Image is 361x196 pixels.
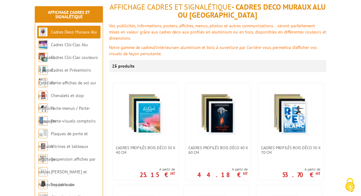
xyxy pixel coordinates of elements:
[153,45,175,50] font: d'intérieurs
[198,173,248,177] p: 44.18 €
[109,23,327,41] font: Vos publicités, informations, posters, affiches, menus, photos et autres communications... seront...
[189,145,248,155] span: Cadres Profilés Bois Déco 40 x 60 cm
[112,60,136,72] p: 25 produits
[48,10,90,20] a: Affichage Cadres et Signalétique
[110,2,232,12] span: Affichage Cadres et Signalétique
[51,118,96,124] a: Porte-visuels comptoirs
[113,145,178,155] a: Cadres Profilés Bois Déco 30 x 40 cm
[38,42,88,60] a: Cadres Clic-Clac Alu Clippant
[109,45,317,56] font: en aluminium et bois à ouverture par l'arrière vous permettra d’afficher vos visuels de façon per...
[38,80,96,98] a: Porte-affiches de sol sur pied
[38,55,98,73] a: Cadres Clic-Clac couleurs à clapet
[38,156,96,175] a: Suspension affiches par câbles
[261,145,321,155] span: Cadres Profilés Bois Déco 50 x 70 cm
[38,144,88,162] a: Vitrines et tableaux affichage
[198,167,248,172] span: A partir de
[109,45,153,50] font: Notre gamme de cadres
[38,105,90,124] a: Porte-menus / Porte-messages
[171,171,175,176] sup: HT
[140,167,175,172] span: A partir de
[258,145,324,155] a: Cadres Profilés Bois Déco 50 x 70 cm
[282,167,321,172] span: A partir de
[269,93,313,136] img: Cadres Profilés Bois Déco 50 x 70 cm
[342,177,358,193] img: Cookies (fenêtre modale)
[116,145,175,155] span: Cadres Profilés Bois Déco 30 x 40 cm
[109,3,327,20] h1: - Cadres Deco Muraux Alu ou [GEOGRAPHIC_DATA]
[316,171,321,176] sup: HT
[38,27,48,37] img: Cadres Deco Muraux Alu ou Bois
[38,169,87,187] a: [PERSON_NAME] et Accroches tableaux
[38,93,84,111] a: Chevalets et stop trottoirs
[243,171,248,176] sup: HT
[140,173,175,177] p: 25.15 €
[124,93,167,136] img: Cadres Profilés Bois Déco 30 x 40 cm
[38,29,97,47] a: Cadres Deco Muraux Alu ou [GEOGRAPHIC_DATA]
[282,173,321,177] p: 53.70 €
[38,67,91,86] a: Cadres et Présentoirs Extérieur
[186,145,251,155] a: Cadres Profilés Bois Déco 40 x 60 cm
[38,131,88,149] a: Plaques de porte et murales
[38,129,48,138] img: Plaques de porte et murales
[196,93,240,136] img: Cadres Profilés Bois Déco 40 x 60 cm
[339,175,361,196] button: Cookies (fenêtre modale)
